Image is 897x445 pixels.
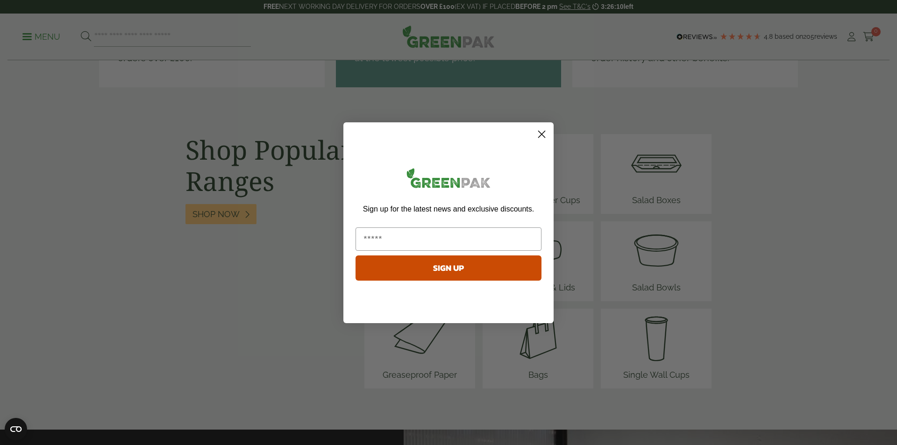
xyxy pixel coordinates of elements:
button: Close dialog [534,126,550,142]
span: Sign up for the latest news and exclusive discounts. [363,205,534,213]
img: greenpak_logo [356,164,541,196]
input: Email [356,227,541,251]
button: Open CMP widget [5,418,27,440]
button: SIGN UP [356,255,541,281]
